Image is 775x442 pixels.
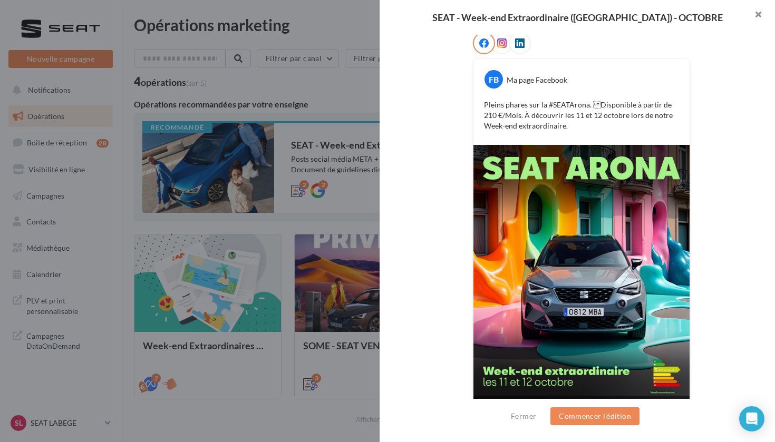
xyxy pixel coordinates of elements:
[507,75,567,85] div: Ma page Facebook
[484,100,679,131] p: Pleins phares sur la #SEATArona. Disponible à partir de 210 €/Mois. À découvrir les 11 et 12 octo...
[550,407,640,425] button: Commencer l'édition
[507,410,540,423] button: Fermer
[739,406,764,431] div: Open Intercom Messenger
[485,70,503,89] div: FB
[396,13,758,22] div: SEAT - Week-end Extraordinaire ([GEOGRAPHIC_DATA]) - OCTOBRE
